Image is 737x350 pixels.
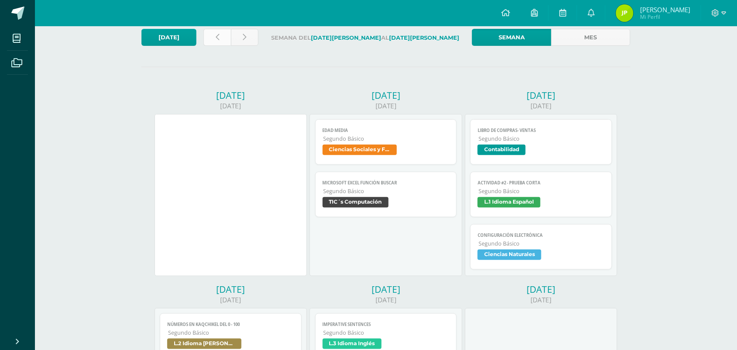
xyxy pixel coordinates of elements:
[310,295,462,305] div: [DATE]
[323,339,382,349] span: L.3 Idioma Inglés
[324,187,450,195] span: Segundo Básico
[167,339,241,349] span: L.2 Idioma [PERSON_NAME]
[310,89,462,101] div: [DATE]
[478,145,526,155] span: Contabilidad
[168,329,294,336] span: Segundo Básico
[155,89,307,101] div: [DATE]
[315,172,457,217] a: Microsoft Excel Función BUSCARSegundo BásicoTIC´s Computación
[640,5,690,14] span: [PERSON_NAME]
[470,224,612,270] a: Configuración electrónicaSegundo BásicoCiencias Naturales
[616,4,634,22] img: 6154e03aeff64199c31ed8dca6dae42e.png
[470,119,612,165] a: Libro de Compras- VentasSegundo BásicoContabilidad
[155,101,307,111] div: [DATE]
[323,180,450,186] span: Microsoft Excel Función BUSCAR
[465,89,617,101] div: [DATE]
[155,295,307,305] div: [DATE]
[389,35,459,41] strong: [DATE][PERSON_NAME]
[478,180,605,186] span: Actividad #2 - Prueba corta
[479,135,605,142] span: Segundo Básico
[472,29,551,46] a: Semana
[465,283,617,295] div: [DATE]
[324,329,450,336] span: Segundo Básico
[478,197,541,208] span: L.1 Idioma Español
[315,119,457,165] a: Edad MediaSegundo BásicoCiencias Sociales y Formación Ciudadana
[478,232,605,238] span: Configuración electrónica
[478,250,541,260] span: Ciencias Naturales
[465,101,617,111] div: [DATE]
[310,283,462,295] div: [DATE]
[323,197,389,208] span: TIC´s Computación
[265,29,465,47] label: Semana del al
[324,135,450,142] span: Segundo Básico
[311,35,381,41] strong: [DATE][PERSON_NAME]
[155,283,307,295] div: [DATE]
[323,145,397,155] span: Ciencias Sociales y Formación Ciudadana
[310,101,462,111] div: [DATE]
[323,128,450,133] span: Edad Media
[465,295,617,305] div: [DATE]
[479,187,605,195] span: Segundo Básico
[551,29,630,46] a: Mes
[640,13,690,21] span: Mi Perfil
[479,240,605,247] span: Segundo Básico
[167,322,294,327] span: Números en kaqchikel del 0 - 100
[478,128,605,133] span: Libro de Compras- Ventas
[141,29,196,46] a: [DATE]
[470,172,612,217] a: Actividad #2 - Prueba cortaSegundo BásicoL.1 Idioma Español
[323,322,450,327] span: Imperative sentences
